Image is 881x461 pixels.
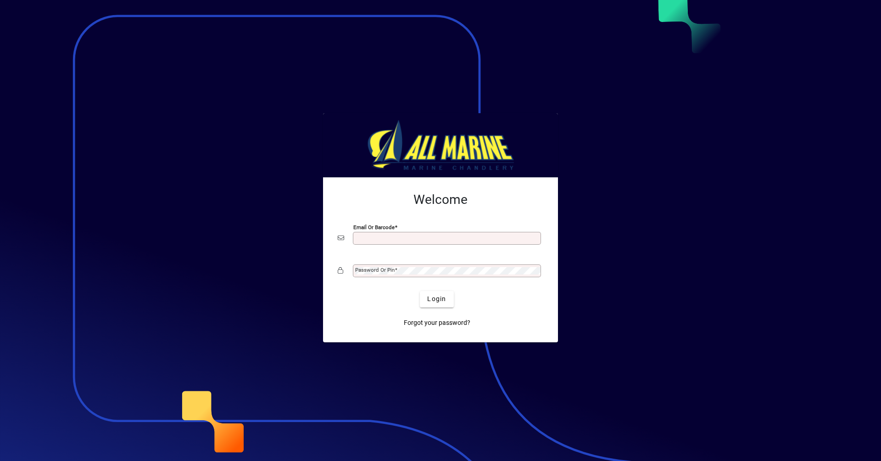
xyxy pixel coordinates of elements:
[420,291,453,307] button: Login
[427,294,446,304] span: Login
[400,315,474,331] a: Forgot your password?
[355,267,395,273] mat-label: Password or Pin
[353,224,395,230] mat-label: Email or Barcode
[338,192,543,208] h2: Welcome
[404,318,470,328] span: Forgot your password?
